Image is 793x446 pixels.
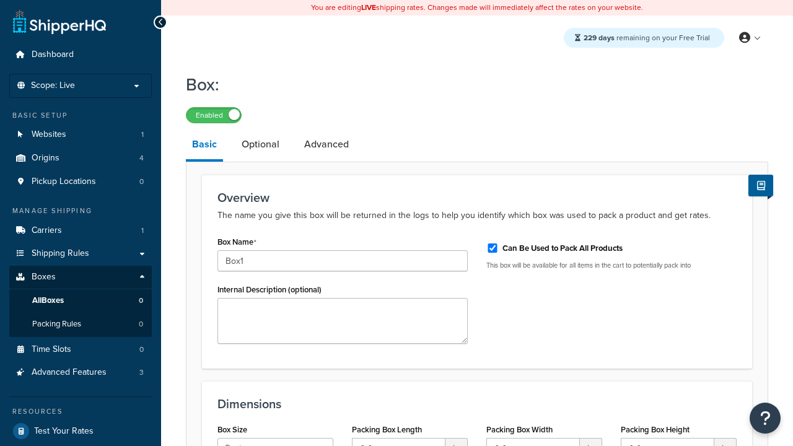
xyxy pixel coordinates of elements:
span: 0 [139,295,143,306]
label: Enabled [186,108,241,123]
div: Resources [9,406,152,417]
span: Shipping Rules [32,248,89,259]
span: 1 [141,129,144,140]
button: Show Help Docs [748,175,773,196]
li: Time Slots [9,338,152,361]
h3: Dimensions [217,397,737,411]
span: 0 [139,319,143,330]
div: Basic Setup [9,110,152,121]
a: Carriers1 [9,219,152,242]
label: Packing Box Length [352,425,422,434]
span: Advanced Features [32,367,107,378]
a: Pickup Locations0 [9,170,152,193]
li: Pickup Locations [9,170,152,193]
p: The name you give this box will be returned in the logs to help you identify which box was used t... [217,208,737,223]
span: All Boxes [32,295,64,306]
label: Packing Box Height [621,425,690,434]
a: Packing Rules0 [9,313,152,336]
a: Origins4 [9,147,152,170]
a: Optional [235,129,286,159]
span: Dashboard [32,50,74,60]
span: 0 [139,177,144,187]
h3: Overview [217,191,737,204]
a: Boxes [9,266,152,289]
h1: Box: [186,72,753,97]
a: Shipping Rules [9,242,152,265]
label: Packing Box Width [486,425,553,434]
span: Time Slots [32,344,71,355]
a: Advanced [298,129,355,159]
span: Boxes [32,272,56,282]
li: Advanced Features [9,361,152,384]
span: Websites [32,129,66,140]
li: Boxes [9,266,152,336]
div: Manage Shipping [9,206,152,216]
li: Carriers [9,219,152,242]
p: This box will be available for all items in the cart to potentially pack into [486,261,737,270]
label: Box Size [217,425,247,434]
a: Basic [186,129,223,162]
span: Packing Rules [32,319,81,330]
li: Packing Rules [9,313,152,336]
span: 1 [141,225,144,236]
li: Websites [9,123,152,146]
label: Box Name [217,237,256,247]
span: 4 [139,153,144,164]
a: Advanced Features3 [9,361,152,384]
li: Origins [9,147,152,170]
a: Websites1 [9,123,152,146]
b: LIVE [361,2,376,13]
span: Origins [32,153,59,164]
a: AllBoxes0 [9,289,152,312]
button: Open Resource Center [750,403,781,434]
strong: 229 days [584,32,615,43]
span: Pickup Locations [32,177,96,187]
a: Dashboard [9,43,152,66]
label: Can Be Used to Pack All Products [502,243,623,254]
a: Time Slots0 [9,338,152,361]
span: 3 [139,367,144,378]
label: Internal Description (optional) [217,285,322,294]
span: Carriers [32,225,62,236]
span: remaining on your Free Trial [584,32,710,43]
span: Test Your Rates [34,426,94,437]
span: Scope: Live [31,81,75,91]
span: 0 [139,344,144,355]
a: Test Your Rates [9,420,152,442]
